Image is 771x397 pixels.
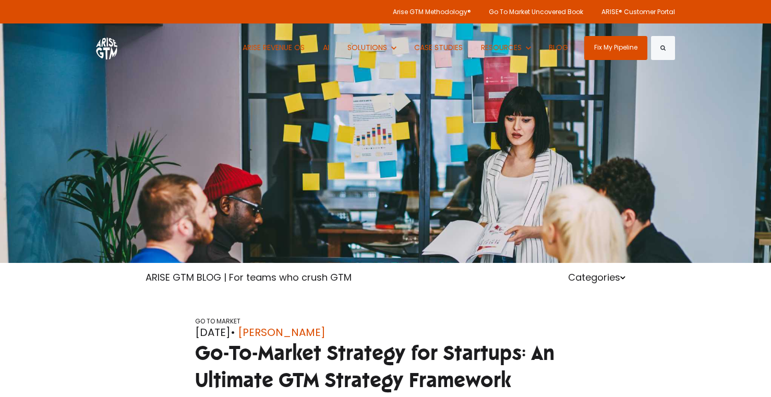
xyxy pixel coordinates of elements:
[407,23,471,72] a: CASE STUDIES
[195,324,576,340] div: [DATE]
[481,42,522,53] span: RESOURCES
[235,23,313,72] a: ARISE REVENUE OS
[235,23,576,72] nav: Desktop navigation
[651,36,675,60] button: Search
[238,324,326,340] a: [PERSON_NAME]
[719,347,771,397] iframe: Chat Widget
[231,325,235,340] span: •
[541,23,576,72] a: BLOG
[481,42,482,43] span: Show submenu for RESOURCES
[474,23,539,72] button: Show submenu for RESOURCES RESOURCES
[195,317,240,326] a: GO TO MARKET
[340,23,404,72] button: Show submenu for SOLUTIONS SOLUTIONS
[96,36,117,59] img: ARISE GTM logo (1) white
[146,271,352,284] a: ARISE GTM BLOG | For teams who crush GTM
[316,23,338,72] a: AI
[568,271,625,284] a: Categories
[348,42,388,53] span: SOLUTIONS
[584,36,647,60] a: Fix My Pipeline
[195,340,555,393] span: Go-To-Market Strategy for Startups: An Ultimate GTM Strategy Framework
